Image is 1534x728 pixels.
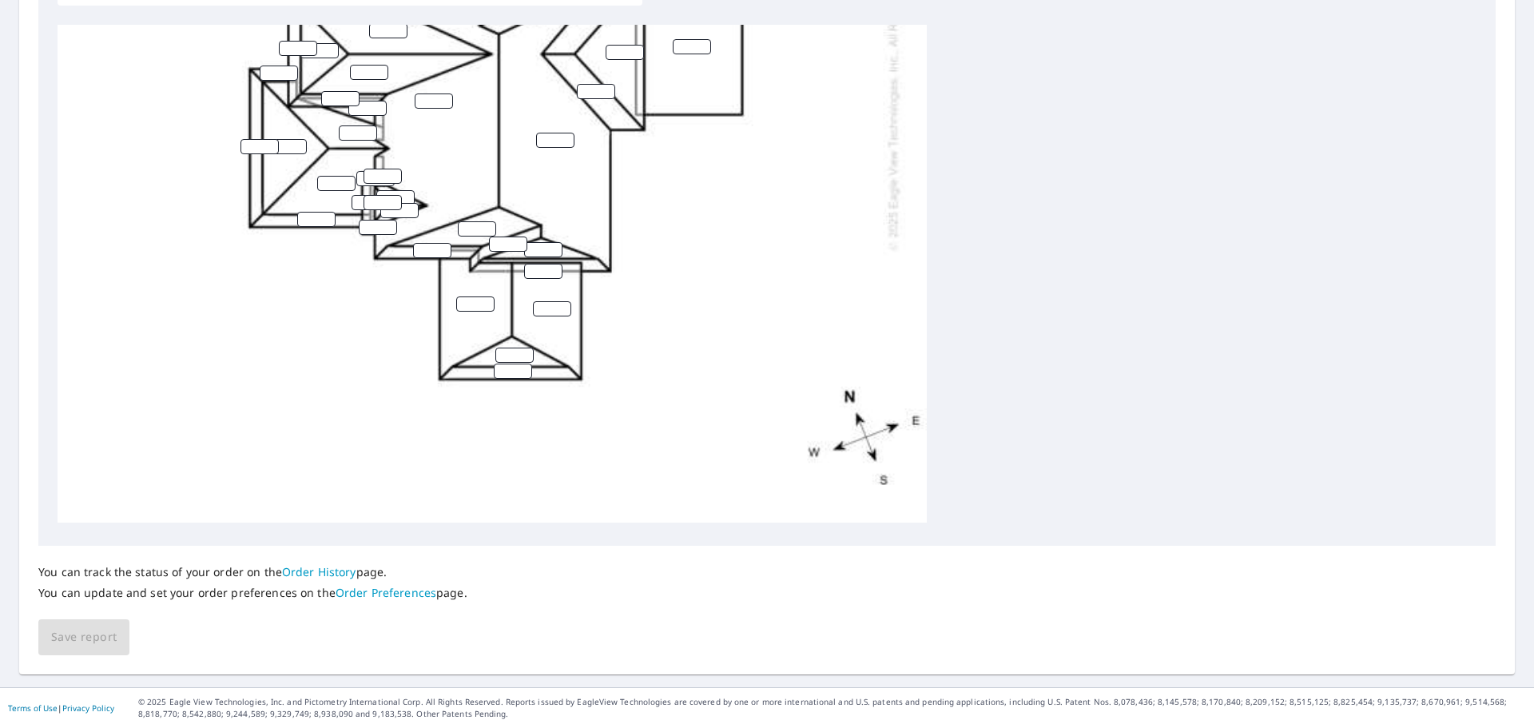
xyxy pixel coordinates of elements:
a: Terms of Use [8,702,58,714]
a: Order Preferences [336,585,436,600]
a: Privacy Policy [62,702,114,714]
p: You can track the status of your order on the page. [38,565,467,579]
p: © 2025 Eagle View Technologies, Inc. and Pictometry International Corp. All Rights Reserved. Repo... [138,696,1526,720]
p: | [8,703,114,713]
a: Order History [282,564,356,579]
p: You can update and set your order preferences on the page. [38,586,467,600]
